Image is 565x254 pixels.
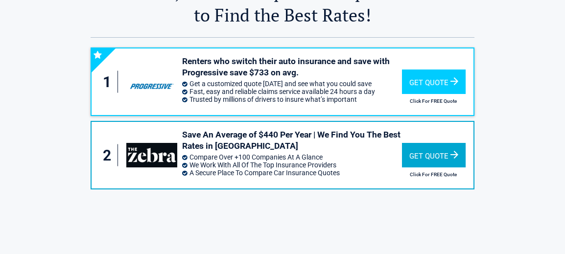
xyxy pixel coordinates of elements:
[182,95,402,103] li: Trusted by millions of drivers to insure what’s important
[182,80,402,88] li: Get a customized quote [DATE] and see what you could save
[402,69,466,94] div: Get Quote
[126,143,177,167] img: thezebra's logo
[101,144,118,166] div: 2
[402,98,465,104] h2: Click For FREE Quote
[402,143,466,167] div: Get Quote
[182,161,402,169] li: We Work With All Of The Top Insurance Providers
[182,153,402,161] li: Compare Over +100 Companies At A Glance
[182,56,402,78] h3: Renters who switch their auto insurance and save with Progressive save $733 on avg.
[182,88,402,95] li: Fast, easy and reliable claims service available 24 hours a day
[101,71,118,93] div: 1
[182,129,402,152] h3: Save An Average of $440 Per Year | We Find You The Best Rates in [GEOGRAPHIC_DATA]
[182,169,402,177] li: A Secure Place To Compare Car Insurance Quotes
[126,69,177,94] img: progressive's logo
[402,172,465,177] h2: Click For FREE Quote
